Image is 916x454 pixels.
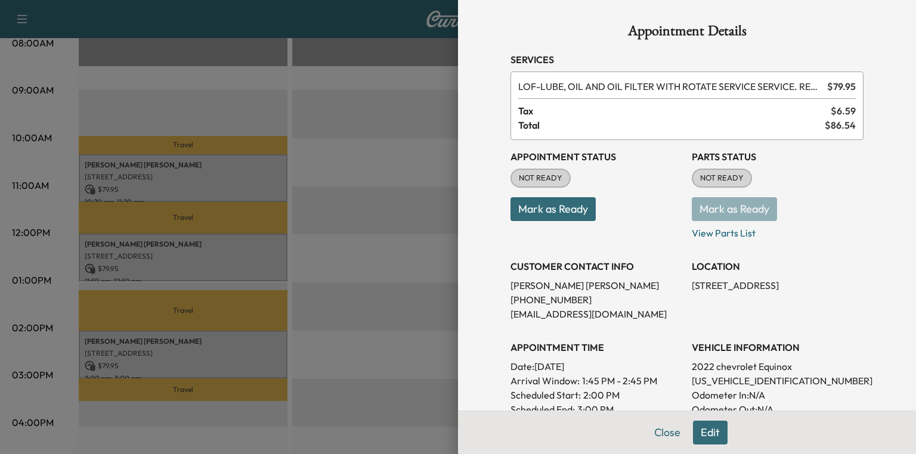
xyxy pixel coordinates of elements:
[693,172,751,184] span: NOT READY
[692,374,864,388] p: [US_VEHICLE_IDENTIFICATION_NUMBER]
[831,104,856,118] span: $ 6.59
[510,374,682,388] p: Arrival Window:
[693,421,728,444] button: Edit
[512,172,570,184] span: NOT READY
[510,197,596,221] button: Mark as Ready
[692,340,864,355] h3: VEHICLE INFORMATION
[510,24,864,43] h1: Appointment Details
[510,340,682,355] h3: APPOINTMENT TIME
[510,278,682,293] p: [PERSON_NAME] [PERSON_NAME]
[692,150,864,164] h3: Parts Status
[518,118,825,132] span: Total
[582,374,657,388] span: 1:45 PM - 2:45 PM
[510,150,682,164] h3: Appointment Status
[825,118,856,132] span: $ 86.54
[692,359,864,374] p: 2022 chevrolet Equinox
[510,259,682,273] h3: CUSTOMER CONTACT INFO
[583,388,620,402] p: 2:00 PM
[646,421,688,444] button: Close
[692,278,864,293] p: [STREET_ADDRESS]
[510,307,682,321] p: [EMAIL_ADDRESS][DOMAIN_NAME]
[510,402,575,416] p: Scheduled End:
[827,79,856,94] span: $ 79.95
[692,388,864,402] p: Odometer In: N/A
[510,52,864,67] h3: Services
[577,402,614,416] p: 3:00 PM
[518,104,831,118] span: Tax
[510,293,682,307] p: [PHONE_NUMBER]
[518,79,822,94] span: LUBE, OIL AND OIL FILTER WITH ROTATE SERVICE SERVICE. RESET OIL LIFE MONITOR. HAZARDOUS WASTE FEE...
[692,259,864,273] h3: LOCATION
[510,388,581,402] p: Scheduled Start:
[510,359,682,374] p: Date: [DATE]
[692,402,864,416] p: Odometer Out: N/A
[692,221,864,240] p: View Parts List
